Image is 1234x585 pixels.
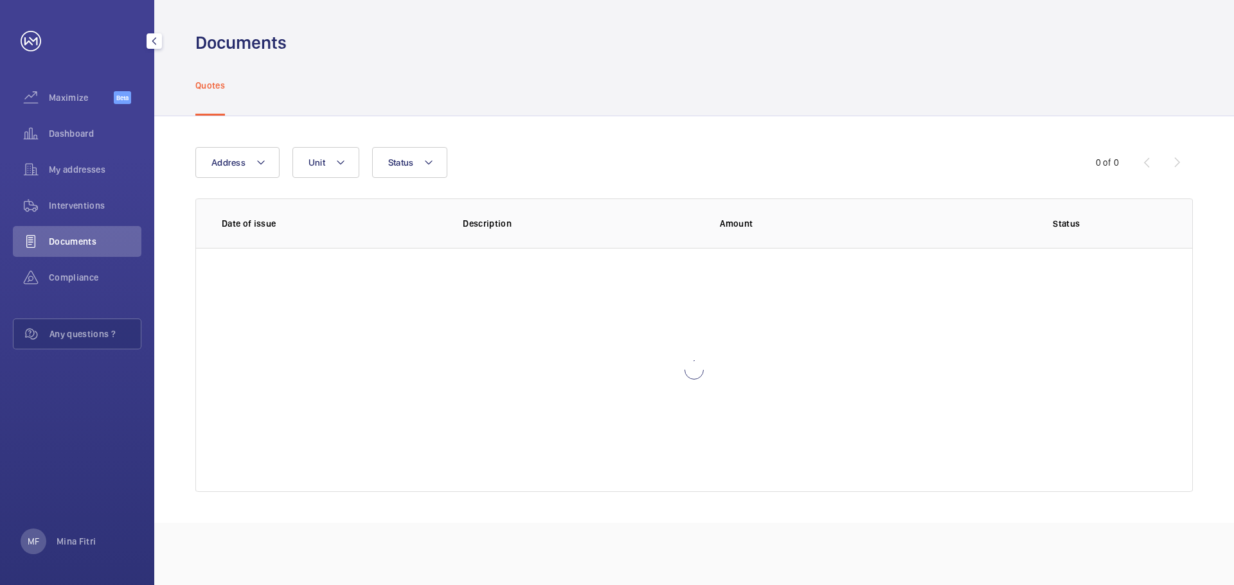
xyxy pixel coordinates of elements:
h1: Documents [195,31,287,55]
span: Status [388,157,414,168]
button: Address [195,147,280,178]
p: Date of issue [222,217,442,230]
span: Maximize [49,91,114,104]
div: 0 of 0 [1096,156,1119,169]
p: Quotes [195,79,225,92]
span: Compliance [49,271,141,284]
p: MF [28,535,39,548]
span: Dashboard [49,127,141,140]
span: My addresses [49,163,141,176]
span: Address [211,157,246,168]
span: Interventions [49,199,141,212]
span: Any questions ? [49,327,141,340]
p: Amount [720,217,945,230]
span: Beta [114,91,131,104]
button: Status [372,147,448,178]
span: Documents [49,235,141,248]
span: Unit [308,157,325,168]
p: Description [463,217,699,230]
button: Unit [292,147,359,178]
p: Status [967,217,1167,230]
p: Mina Fitri [57,535,96,548]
